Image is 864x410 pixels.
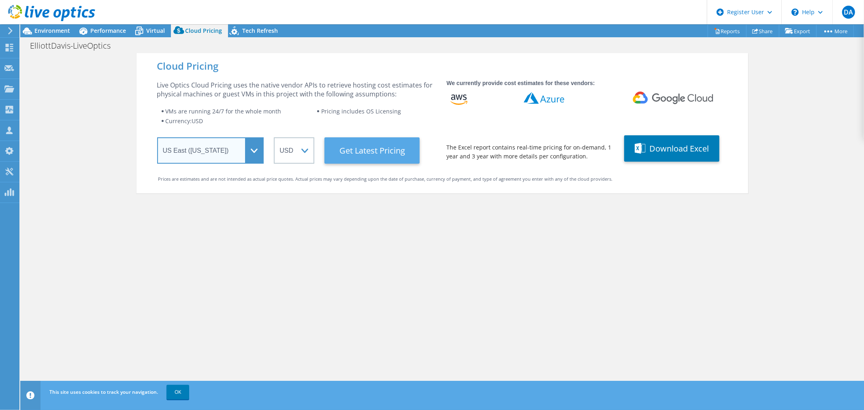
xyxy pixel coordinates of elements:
span: Performance [90,27,126,34]
a: Share [746,25,779,37]
h1: ElliottDavis-LiveOptics [26,41,123,50]
div: The Excel report contains real-time pricing for on-demand, 1 year and 3 year with more details pe... [446,143,614,161]
span: Virtual [146,27,165,34]
span: Cloud Pricing [185,27,222,34]
span: Tech Refresh [242,27,278,34]
div: Prices are estimates and are not intended as actual price quotes. Actual prices may vary dependin... [158,175,726,184]
a: OK [166,385,189,399]
button: Get Latest Pricing [324,137,420,164]
button: Download Excel [624,135,719,162]
span: DA [842,6,855,19]
span: This site uses cookies to track your navigation. [49,389,158,395]
span: Pricing includes OS Licensing [321,107,401,115]
a: Reports [708,25,747,37]
svg: \n [791,9,799,16]
span: Currency: USD [166,117,203,125]
span: VMs are running 24/7 for the whole month [166,107,282,115]
a: More [816,25,854,37]
div: Cloud Pricing [157,62,727,70]
span: Environment [34,27,70,34]
a: Export [779,25,817,37]
div: Live Optics Cloud Pricing uses the native vendor APIs to retrieve hosting cost estimates for phys... [157,81,437,98]
strong: We currently provide cost estimates for these vendors: [446,80,595,86]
